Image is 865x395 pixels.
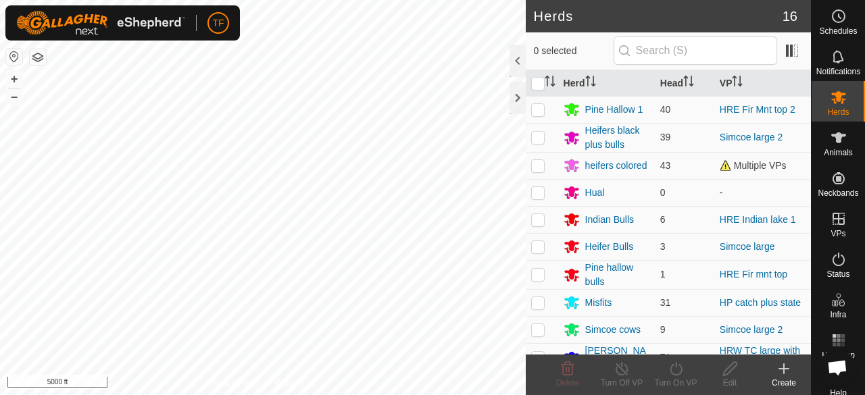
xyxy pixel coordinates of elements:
input: Search (S) [614,36,777,65]
td: - [714,179,811,206]
div: Turn Off VP [595,377,649,389]
span: TF [212,16,224,30]
a: HRE Indian lake 1 [720,214,796,225]
a: Contact Us [276,377,316,390]
div: [PERSON_NAME] Creek [585,344,649,372]
div: Simcoe cows [585,323,641,337]
th: Herd [558,70,655,97]
span: Animals [824,149,853,157]
span: Multiple VPs [720,160,787,171]
span: Infra [830,311,846,319]
img: Gallagher Logo [16,11,185,35]
button: Map Layers [30,49,46,65]
span: 1 [660,269,666,280]
p-sorticon: Activate to sort [545,78,555,88]
div: Misfits [585,296,612,310]
div: heifers colored [585,159,647,173]
span: Neckbands [818,189,858,197]
div: Pine hallow bulls [585,261,649,289]
button: Reset Map [6,49,22,65]
span: 0 [660,187,666,198]
div: Hual [585,186,605,200]
div: Edit [703,377,757,389]
div: Turn On VP [649,377,703,389]
div: Open chat [819,349,856,386]
span: 39 [660,132,671,142]
div: Pine Hallow 1 [585,103,643,117]
span: 6 [660,214,666,225]
span: Notifications [816,68,860,76]
a: HRE Fir Mnt top 2 [720,104,795,115]
a: Simcoe large [720,241,775,252]
span: Schedules [819,27,857,35]
th: Head [655,70,714,97]
span: 71 [660,352,671,363]
a: HRE Fir mnt top [720,269,787,280]
a: Simcoe large 2 [720,324,783,335]
span: Status [826,270,849,278]
a: Privacy Policy [209,377,260,390]
span: Delete [556,378,580,388]
p-sorticon: Activate to sort [683,78,694,88]
a: Simcoe large 2 [720,132,783,142]
div: Heifer Bulls [585,240,634,254]
th: VP [714,70,811,97]
div: Indian Bulls [585,213,634,227]
span: Heatmap [822,351,855,359]
span: 0 selected [534,44,614,58]
span: 43 [660,160,671,171]
button: + [6,71,22,87]
a: HP catch plus state [720,297,801,308]
span: VPs [831,230,845,238]
h2: Herds [534,8,783,24]
span: 3 [660,241,666,252]
p-sorticon: Activate to sort [585,78,596,88]
span: Herds [827,108,849,116]
p-sorticon: Activate to sort [732,78,743,88]
a: HRW TC large with HR EZ 3 [720,345,800,370]
span: 31 [660,297,671,308]
span: 9 [660,324,666,335]
span: 16 [783,6,797,26]
div: Heifers black plus bulls [585,124,649,152]
button: – [6,88,22,105]
span: 40 [660,104,671,115]
div: Create [757,377,811,389]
